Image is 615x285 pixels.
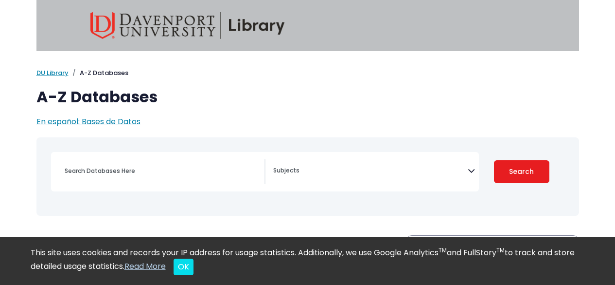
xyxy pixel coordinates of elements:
nav: Search filters [36,137,579,216]
sup: TM [496,246,505,254]
h1: A-Z Databases [36,88,579,106]
sup: TM [439,246,447,254]
button: Submit for Search Results [494,160,549,183]
a: DU Library [36,68,69,77]
button: Icon Legend [406,236,579,263]
span: 155 Databases [36,234,111,248]
a: En español: Bases de Datos [36,116,141,127]
nav: breadcrumb [36,68,579,78]
input: Search database by title or keyword [59,164,264,178]
textarea: Search [273,168,468,175]
img: Davenport University Library [90,12,285,39]
div: This site uses cookies and records your IP address for usage statistics. Additionally, we use Goo... [31,247,585,275]
li: A-Z Databases [69,68,128,78]
a: Read More [124,261,166,272]
button: Close [174,259,193,275]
